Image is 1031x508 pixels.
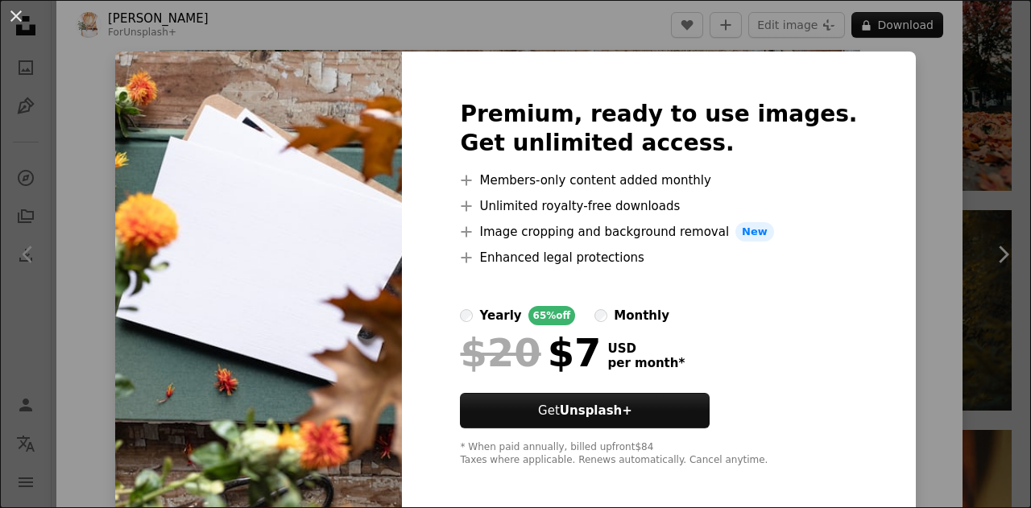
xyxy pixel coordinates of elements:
[614,306,669,325] div: monthly
[479,306,521,325] div: yearly
[735,222,774,242] span: New
[594,309,607,322] input: monthly
[607,341,685,356] span: USD
[607,356,685,370] span: per month *
[460,100,857,158] h2: Premium, ready to use images. Get unlimited access.
[528,306,576,325] div: 65% off
[460,196,857,216] li: Unlimited royalty-free downloads
[460,393,710,428] button: GetUnsplash+
[460,441,857,467] div: * When paid annually, billed upfront $84 Taxes where applicable. Renews automatically. Cancel any...
[460,332,540,374] span: $20
[460,332,601,374] div: $7
[460,171,857,190] li: Members-only content added monthly
[460,248,857,267] li: Enhanced legal protections
[560,403,632,418] strong: Unsplash+
[460,222,857,242] li: Image cropping and background removal
[460,309,473,322] input: yearly65%off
